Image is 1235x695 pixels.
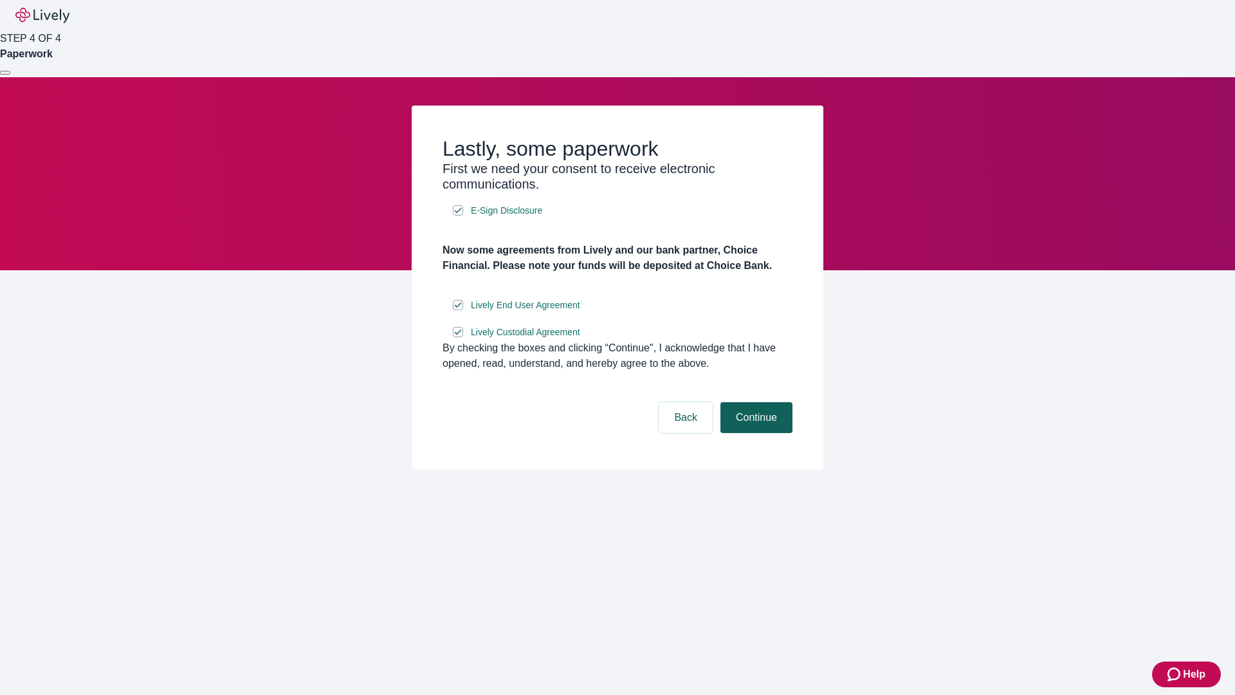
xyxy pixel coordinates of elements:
a: e-sign disclosure document [468,203,545,219]
h3: First we need your consent to receive electronic communications. [443,161,792,192]
button: Zendesk support iconHelp [1152,662,1221,687]
svg: Zendesk support icon [1167,667,1183,682]
a: e-sign disclosure document [468,324,583,340]
h4: Now some agreements from Lively and our bank partner, Choice Financial. Please note your funds wi... [443,243,792,273]
span: Help [1183,667,1205,682]
button: Continue [720,402,792,433]
span: Lively Custodial Agreement [471,326,580,339]
span: E-Sign Disclosure [471,204,542,218]
h2: Lastly, some paperwork [443,136,792,161]
button: Back [659,402,713,433]
a: e-sign disclosure document [468,297,583,313]
img: Lively [15,8,69,23]
span: Lively End User Agreement [471,299,580,312]
div: By checking the boxes and clicking “Continue", I acknowledge that I have opened, read, understand... [443,340,792,371]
